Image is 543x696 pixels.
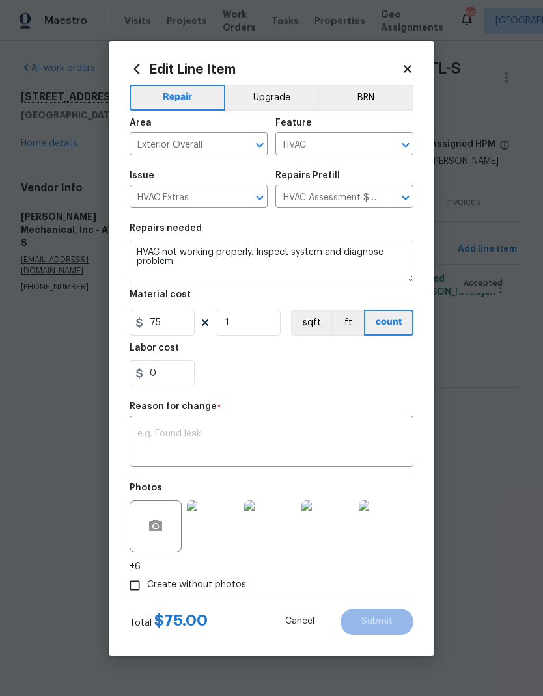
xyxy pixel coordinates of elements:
span: Create without photos [147,578,246,592]
h5: Labor cost [130,343,179,353]
button: Submit [341,609,413,635]
button: Open [397,189,415,207]
h5: Feature [275,118,312,127]
button: ft [331,310,364,336]
h5: Material cost [130,290,191,299]
button: Open [397,136,415,154]
span: +6 [130,560,141,573]
span: Cancel [285,617,314,626]
span: $ 75.00 [154,613,208,628]
h5: Area [130,118,152,127]
h5: Photos [130,483,162,492]
button: count [364,310,413,336]
button: Upgrade [225,85,318,111]
button: Open [251,136,269,154]
h5: Repairs needed [130,224,202,233]
button: Open [251,189,269,207]
h5: Issue [130,171,154,180]
div: Total [130,614,208,630]
button: sqft [291,310,331,336]
h5: Repairs Prefill [275,171,340,180]
button: Repair [130,85,225,111]
button: Cancel [264,609,335,635]
span: Submit [361,617,393,626]
h5: Reason for change [130,402,217,411]
textarea: HVAC not working properly. Inspect system and diagnose problem. [130,241,413,282]
h2: Edit Line Item [130,62,402,76]
button: BRN [318,85,413,111]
